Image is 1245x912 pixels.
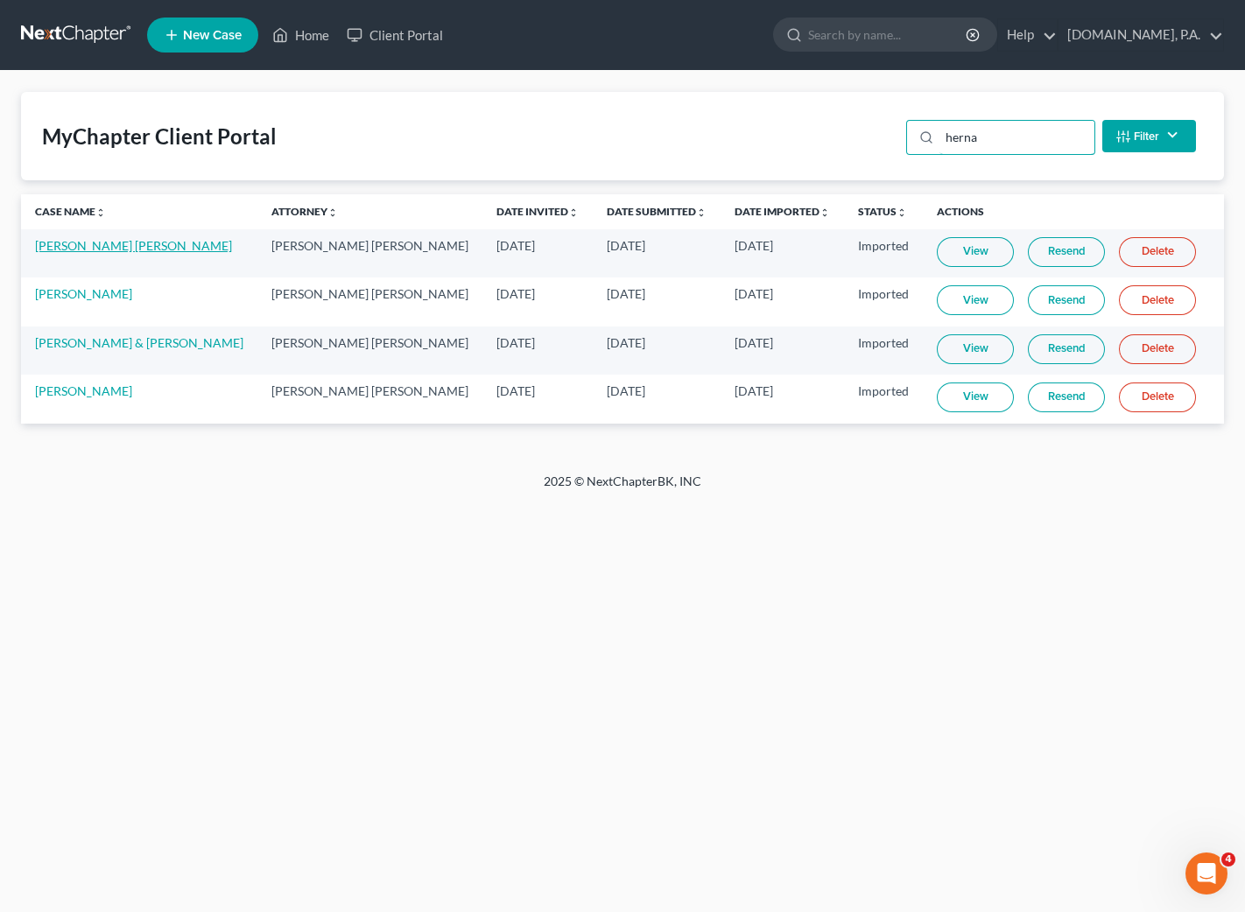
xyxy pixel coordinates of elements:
a: Resend [1028,237,1105,267]
td: [PERSON_NAME] [PERSON_NAME] [257,277,482,326]
i: unfold_more [897,207,907,218]
span: [DATE] [735,238,773,253]
a: Help [998,19,1057,51]
a: Case Nameunfold_more [35,205,106,218]
span: [DATE] [607,335,645,350]
i: unfold_more [568,207,579,218]
a: Attorneyunfold_more [271,205,338,218]
span: [DATE] [735,335,773,350]
a: Date Submittedunfold_more [607,205,707,218]
a: View [937,237,1014,267]
span: [DATE] [607,238,645,253]
td: [PERSON_NAME] [PERSON_NAME] [257,229,482,277]
a: Delete [1119,285,1196,315]
a: View [937,285,1014,315]
span: [DATE] [496,383,535,398]
a: Statusunfold_more [858,205,907,218]
i: unfold_more [95,207,106,218]
span: [DATE] [735,286,773,301]
td: Imported [844,277,923,326]
a: [DOMAIN_NAME], P.A. [1059,19,1223,51]
td: Imported [844,375,923,423]
span: 4 [1221,852,1235,866]
button: Filter [1102,120,1196,152]
a: Delete [1119,334,1196,364]
a: [PERSON_NAME] & [PERSON_NAME] [35,335,243,350]
a: Resend [1028,285,1105,315]
span: [DATE] [607,383,645,398]
a: Resend [1028,334,1105,364]
div: 2025 © NextChapterBK, INC [123,473,1122,504]
span: [DATE] [496,335,535,350]
a: View [937,334,1014,364]
a: Client Portal [338,19,452,51]
a: [PERSON_NAME] [35,286,132,301]
a: View [937,382,1014,412]
input: Search by name... [808,18,968,51]
span: [DATE] [607,286,645,301]
i: unfold_more [696,207,707,218]
a: Resend [1028,382,1105,412]
td: Imported [844,229,923,277]
td: Imported [844,326,923,375]
span: [DATE] [496,286,535,301]
a: [PERSON_NAME] [35,383,132,398]
span: [DATE] [735,383,773,398]
i: unfold_more [327,207,338,218]
a: Date Importedunfold_more [735,205,830,218]
a: [PERSON_NAME] [PERSON_NAME] [35,238,232,253]
span: New Case [183,29,242,42]
th: Actions [923,194,1224,229]
a: Delete [1119,382,1196,412]
div: MyChapter Client Portal [42,123,277,151]
td: [PERSON_NAME] [PERSON_NAME] [257,375,482,423]
a: Delete [1119,237,1196,267]
input: Search... [939,121,1094,154]
i: unfold_more [819,207,830,218]
a: Date Invitedunfold_more [496,205,579,218]
a: Home [264,19,338,51]
td: [PERSON_NAME] [PERSON_NAME] [257,326,482,375]
iframe: Intercom live chat [1185,852,1227,894]
span: [DATE] [496,238,535,253]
